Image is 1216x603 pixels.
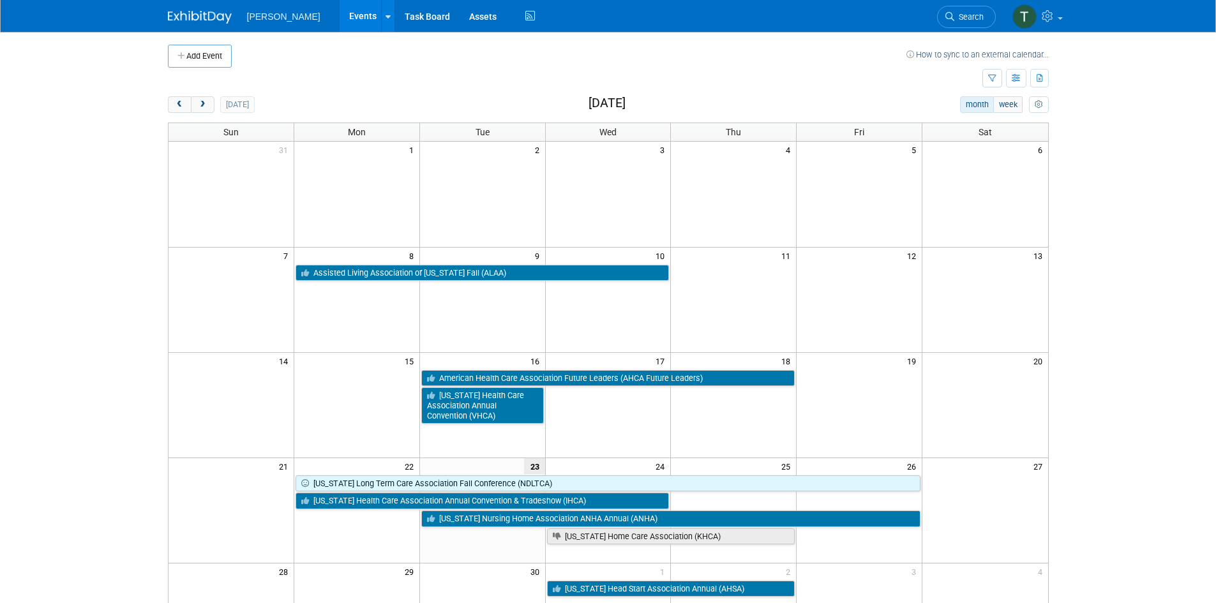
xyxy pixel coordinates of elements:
[659,142,670,158] span: 3
[784,142,796,158] span: 4
[1032,458,1048,474] span: 27
[910,563,922,579] span: 3
[960,96,994,113] button: month
[191,96,214,113] button: next
[296,265,670,281] a: Assisted Living Association of [US_STATE] Fall (ALAA)
[906,248,922,264] span: 12
[726,127,741,137] span: Thu
[278,142,294,158] span: 31
[954,12,984,22] span: Search
[654,248,670,264] span: 10
[278,353,294,369] span: 14
[421,510,920,527] a: [US_STATE] Nursing Home Association ANHA Annual (ANHA)
[296,493,670,509] a: [US_STATE] Health Care Association Annual Convention & Tradeshow (IHCA)
[296,475,920,492] a: [US_STATE] Long Term Care Association Fall Conference (NDLTCA)
[979,127,992,137] span: Sat
[476,127,490,137] span: Tue
[784,563,796,579] span: 2
[168,11,232,24] img: ExhibitDay
[780,248,796,264] span: 11
[1037,142,1048,158] span: 6
[278,563,294,579] span: 28
[1029,96,1048,113] button: myCustomButton
[168,96,191,113] button: prev
[168,45,232,68] button: Add Event
[906,353,922,369] span: 19
[278,458,294,474] span: 21
[547,528,795,545] a: [US_STATE] Home Care Association (KHCA)
[529,353,545,369] span: 16
[599,127,617,137] span: Wed
[993,96,1023,113] button: week
[403,563,419,579] span: 29
[421,370,795,387] a: American Health Care Association Future Leaders (AHCA Future Leaders)
[854,127,864,137] span: Fri
[223,127,239,137] span: Sun
[421,387,544,424] a: [US_STATE] Health Care Association Annual Convention (VHCA)
[654,458,670,474] span: 24
[906,458,922,474] span: 26
[524,458,545,474] span: 23
[408,142,419,158] span: 1
[1035,101,1043,109] i: Personalize Calendar
[937,6,996,28] a: Search
[547,581,795,597] a: [US_STATE] Head Start Association Annual (AHSA)
[910,142,922,158] span: 5
[403,353,419,369] span: 15
[534,142,545,158] span: 2
[1012,4,1037,29] img: Traci Varon
[780,353,796,369] span: 18
[247,11,320,22] span: [PERSON_NAME]
[906,50,1049,59] a: How to sync to an external calendar...
[403,458,419,474] span: 22
[654,353,670,369] span: 17
[220,96,254,113] button: [DATE]
[534,248,545,264] span: 9
[529,563,545,579] span: 30
[1037,563,1048,579] span: 4
[408,248,419,264] span: 8
[1032,353,1048,369] span: 20
[659,563,670,579] span: 1
[282,248,294,264] span: 7
[780,458,796,474] span: 25
[589,96,626,110] h2: [DATE]
[1032,248,1048,264] span: 13
[348,127,366,137] span: Mon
